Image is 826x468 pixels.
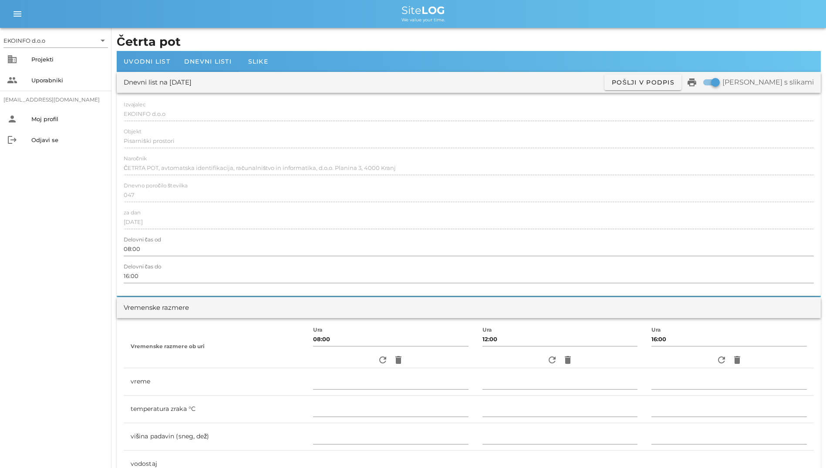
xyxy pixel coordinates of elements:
[611,78,674,86] span: Pošlji v podpis
[98,35,108,46] i: arrow_drop_down
[124,58,170,65] span: Uvodni list
[3,37,45,44] div: EKOINFO d.o.o
[124,396,306,423] td: temperatura zraka °C
[7,135,17,145] i: logout
[732,355,742,365] i: delete
[7,114,17,124] i: person
[124,102,145,108] label: Izvajalec
[124,423,306,451] td: višina padavin (sneg, dež)
[31,77,105,84] div: Uporabniki
[604,75,681,90] button: Pošlji v podpis
[547,355,557,365] i: refresh
[782,426,826,468] div: Pripomoček za klepet
[124,237,161,243] label: Delovni čas od
[722,78,814,87] label: [PERSON_NAME] s slikami
[782,426,826,468] iframe: Chat Widget
[7,75,17,85] i: people
[401,4,445,17] span: Site
[3,34,108,47] div: EKOINFO d.o.o
[716,355,727,365] i: refresh
[313,327,323,333] label: Ura
[124,183,188,189] label: Dnevno poročilo številka
[124,325,306,368] th: Vremenske razmere ob uri
[687,77,697,88] i: print
[31,136,105,143] div: Odjavi se
[124,368,306,396] td: vreme
[421,4,445,17] b: LOG
[124,303,189,313] div: Vremenske razmere
[12,9,23,19] i: menu
[124,210,141,216] label: za dan
[124,78,192,88] div: Dnevni list na [DATE]
[378,355,388,365] i: refresh
[31,115,105,122] div: Moj profil
[248,58,268,65] span: Slike
[124,156,147,162] label: Naročnik
[124,129,142,135] label: Objekt
[31,56,105,63] div: Projekti
[563,355,573,365] i: delete
[7,54,17,64] i: business
[651,327,661,333] label: Ura
[184,58,232,65] span: Dnevni listi
[117,33,821,51] h1: Četrta pot
[393,355,404,365] i: delete
[482,327,492,333] label: Ura
[401,17,445,23] span: We value your time.
[124,264,161,270] label: Delovni čas do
